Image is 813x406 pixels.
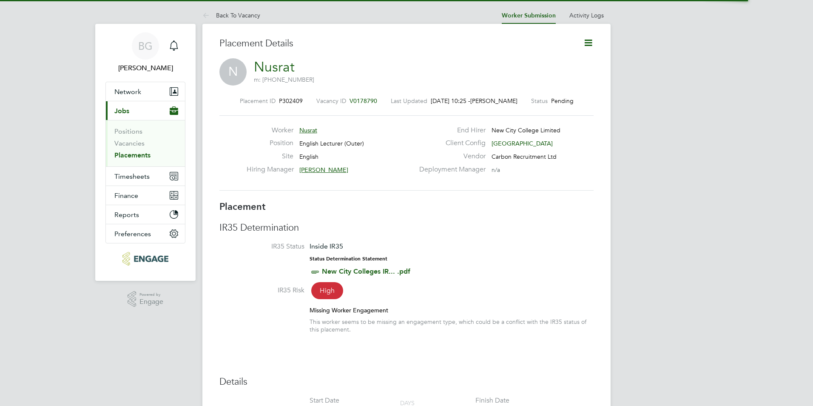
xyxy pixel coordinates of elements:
a: Go to home page [105,252,185,266]
img: carbonrecruitment-logo-retina.png [122,252,168,266]
a: BG[PERSON_NAME] [105,32,185,73]
button: Network [106,82,185,101]
label: Site [247,152,293,161]
span: Network [114,88,141,96]
button: Preferences [106,224,185,243]
span: Engage [139,298,163,306]
a: Activity Logs [569,11,604,19]
label: Placement ID [240,97,276,105]
a: Vacancies [114,139,145,147]
div: Missing Worker Engagement [310,306,594,314]
span: [PERSON_NAME] [299,166,348,174]
span: Reports [114,211,139,219]
span: N [219,58,247,86]
span: [DATE] 10:25 - [431,97,470,105]
span: Carbon Recruitment Ltd [492,153,557,160]
span: n/a [492,166,500,174]
a: Nusrat [254,59,295,75]
label: Vendor [414,152,486,161]
a: Powered byEngage [128,291,164,307]
label: Position [247,139,293,148]
label: IR35 Risk [219,286,304,295]
span: P302409 [279,97,303,105]
h3: Details [219,376,594,388]
label: Vacancy ID [316,97,346,105]
label: End Hirer [414,126,486,135]
span: Pending [551,97,574,105]
span: English Lecturer (Outer) [299,140,364,147]
label: Client Config [414,139,486,148]
button: Finance [106,186,185,205]
h3: Placement Details [219,37,570,50]
a: Placements [114,151,151,159]
span: [GEOGRAPHIC_DATA] [492,140,553,147]
label: Deployment Manager [414,165,486,174]
label: Hiring Manager [247,165,293,174]
div: Start Date [310,396,339,405]
label: IR35 Status [219,242,304,251]
span: Becky Green [105,63,185,73]
span: High [311,282,343,299]
label: Worker [247,126,293,135]
nav: Main navigation [95,24,196,281]
label: Status [531,97,548,105]
button: Reports [106,205,185,224]
button: Timesheets [106,167,185,186]
div: This worker seems to be missing an engagement type, which could be a conflict with the IR35 statu... [310,318,594,333]
a: New City Colleges IR... .pdf [322,267,410,275]
span: Finance [114,192,138,200]
span: m: [PHONE_NUMBER] [254,76,314,83]
label: Last Updated [391,97,427,105]
span: New City College Limited [492,126,560,134]
a: Positions [114,127,142,135]
span: Nusrat [299,126,317,134]
span: Powered by [139,291,163,298]
h3: IR35 Determination [219,222,594,234]
b: Placement [219,201,266,212]
span: V0178790 [350,97,377,105]
span: [PERSON_NAME] [470,97,517,105]
span: Timesheets [114,172,150,180]
button: Jobs [106,101,185,120]
strong: Status Determination Statement [310,256,387,262]
span: Inside IR35 [310,242,343,250]
span: Preferences [114,230,151,238]
div: Jobs [106,120,185,166]
a: Worker Submission [502,12,556,19]
span: BG [138,40,153,51]
span: English [299,153,318,160]
a: Back To Vacancy [202,11,260,19]
span: Jobs [114,107,129,115]
div: Finish Date [475,396,509,405]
